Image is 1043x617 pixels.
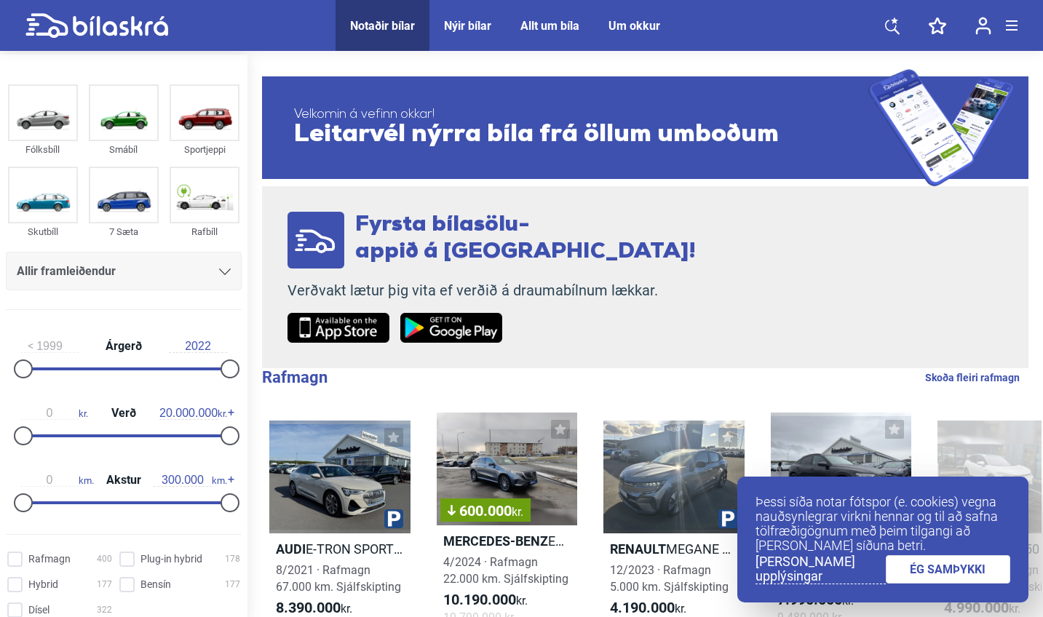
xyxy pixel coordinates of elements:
[512,505,523,519] span: kr.
[603,541,745,557] h2: MEGANE E-TECH EQUILIBRE 40KWH
[886,555,1011,584] a: ÉG SAMÞYKKI
[944,600,1020,617] span: kr.
[89,141,159,158] div: Smábíl
[294,122,868,148] span: Leitarvél nýrra bíla frá öllum umboðum
[140,552,202,567] span: Plug-in hybrid
[444,19,491,33] a: Nýir bílar
[102,341,146,352] span: Árgerð
[610,563,729,594] span: 12/2023 · Rafmagn 5.000 km. Sjálfskipting
[170,141,239,158] div: Sportjeppi
[97,552,112,567] span: 400
[443,591,516,608] b: 10.190.000
[443,592,528,609] span: kr.
[269,541,411,557] h2: E-TRON SPORTBACK 55 S-LINE
[154,474,227,487] span: km.
[350,19,415,33] a: Notaðir bílar
[103,474,145,486] span: Akstur
[448,503,523,518] span: 600.000
[276,541,306,557] b: Audi
[28,552,71,567] span: Rafmagn
[17,261,116,282] span: Allir framleiðendur
[610,541,666,557] b: Renault
[225,577,240,592] span: 177
[159,407,227,420] span: kr.
[777,591,842,608] b: 7.990.000
[608,19,660,33] a: Um okkur
[262,69,1028,186] a: Velkomin á vefinn okkar!Leitarvél nýrra bíla frá öllum umboðum
[8,223,78,240] div: Skutbíll
[20,407,88,420] span: kr.
[975,17,991,35] img: user-login.svg
[20,474,94,487] span: km.
[944,599,1009,616] b: 4.990.000
[756,495,1010,553] p: Þessi síða notar fótspor (e. cookies) vegna nauðsynlegrar virkni hennar og til að safna tölfræðig...
[108,407,140,419] span: Verð
[925,368,1020,387] a: Skoða fleiri rafmagn
[437,533,578,549] h2: EQC 400 4MATIC FINAL EDITION
[262,368,328,386] b: Rafmagn
[756,554,886,584] a: [PERSON_NAME] upplýsingar
[443,533,548,549] b: Mercedes-Benz
[355,214,696,263] span: Fyrsta bílasölu- appið á [GEOGRAPHIC_DATA]!
[276,563,401,594] span: 8/2021 · Rafmagn 67.000 km. Sjálfskipting
[170,223,239,240] div: Rafbíll
[287,282,696,300] p: Verðvakt lætur þig vita ef verðið á draumabílnum lækkar.
[225,552,240,567] span: 178
[28,577,58,592] span: Hybrid
[610,599,675,616] b: 4.190.000
[294,108,868,122] span: Velkomin á vefinn okkar!
[89,223,159,240] div: 7 Sæta
[97,577,112,592] span: 177
[276,599,341,616] b: 8.390.000
[276,600,352,617] span: kr.
[610,600,686,617] span: kr.
[443,555,568,586] span: 4/2024 · Rafmagn 22.000 km. Sjálfskipting
[140,577,171,592] span: Bensín
[520,19,579,33] a: Allt um bíla
[8,141,78,158] div: Fólksbíll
